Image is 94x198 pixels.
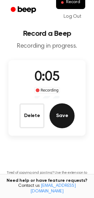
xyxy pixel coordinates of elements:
[57,9,88,24] a: Log Out
[6,4,42,16] a: Beep
[50,103,75,128] button: Save Audio Record
[5,42,89,50] p: Recording in progress.
[5,30,89,37] h1: Record a Beep
[30,184,76,194] a: [EMAIL_ADDRESS][DOMAIN_NAME]
[4,183,90,194] span: Contact us
[5,171,89,180] p: Tired of copying and pasting? Use the extension to automatically insert your recordings.
[34,87,60,93] div: Recording
[34,71,60,84] span: 0:05
[19,103,44,128] button: Delete Audio Record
